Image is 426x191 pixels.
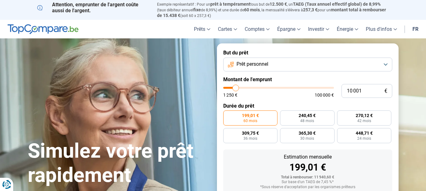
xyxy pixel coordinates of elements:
span: fixe [193,7,201,12]
a: Énergie [333,20,362,38]
a: Investir [304,20,333,38]
span: montant total à rembourser de 15.438 € [157,7,386,18]
span: 12.500 € [270,2,287,7]
a: Prêts [190,20,214,38]
div: Sur base d'un TAEG de 7,45 %* [228,180,387,184]
span: 270,12 € [356,113,373,118]
span: 30 mois [300,137,314,140]
div: Total à rembourser: 11 940,60 € [228,175,387,180]
button: Prêt personnel [223,58,392,71]
span: Prêt personnel [236,61,268,68]
span: 36 mois [243,137,257,140]
label: But du prêt [223,50,392,56]
a: Cartes [214,20,241,38]
p: Exemple représentatif : Pour un tous but de , un (taux débiteur annuel de 8,99%) et une durée de ... [157,2,389,18]
span: 100 000 € [315,93,334,97]
a: fr [409,20,422,38]
span: 309,75 € [242,131,259,135]
a: Épargne [273,20,304,38]
span: 60 mois [243,119,257,123]
span: TAEG (Taux annuel effectif global) de 8,99% [293,2,381,7]
span: 448,71 € [356,131,373,135]
span: 257,3 € [303,7,318,12]
span: 24 mois [357,137,371,140]
span: € [384,88,387,94]
span: 48 mois [300,119,314,123]
a: Comptes [241,20,273,38]
span: 60 mois [244,7,260,12]
span: prêt à tempérament [210,2,250,7]
label: Montant de l'emprunt [223,76,392,82]
span: 42 mois [357,119,371,123]
h1: Simulez votre prêt rapidement [28,139,209,188]
p: Attention, emprunter de l'argent coûte aussi de l'argent. [37,2,149,14]
div: Estimation mensuelle [228,154,387,160]
label: Durée du prêt [223,103,392,109]
span: 1 250 € [223,93,237,97]
span: 199,01 € [242,113,259,118]
span: 240,45 € [299,113,316,118]
span: 365,30 € [299,131,316,135]
img: TopCompare [8,24,79,34]
a: Plus d'infos [362,20,401,38]
div: *Sous réserve d'acceptation par les organismes prêteurs [228,185,387,189]
div: 199,01 € [228,163,387,172]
